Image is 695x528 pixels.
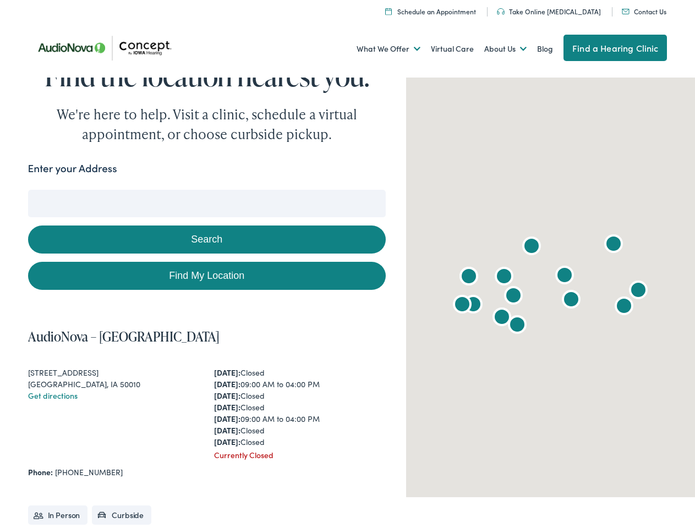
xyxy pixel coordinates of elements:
strong: [DATE]: [214,425,240,436]
strong: [DATE]: [214,390,240,401]
div: [STREET_ADDRESS] [28,367,200,378]
div: Concept by Iowa Hearing by AudioNova [456,265,482,291]
div: AudioNova [558,288,584,314]
div: [GEOGRAPHIC_DATA], IA 50010 [28,378,200,390]
div: AudioNova [611,294,637,321]
img: utility icon [622,9,630,14]
strong: [DATE]: [214,378,240,389]
img: utility icon [497,8,505,15]
div: We're here to help. Visit a clinic, schedule a virtual appointment, or choose curbside pickup. [31,105,383,144]
strong: [DATE]: [214,402,240,413]
a: Virtual Care [431,29,474,69]
strong: [DATE]: [214,436,240,447]
a: Get directions [28,390,78,401]
a: Contact Us [622,7,666,16]
li: In Person [28,505,88,525]
a: About Us [484,29,527,69]
strong: [DATE]: [214,367,240,378]
a: Find a Hearing Clinic [563,35,667,61]
a: Find My Location [28,262,386,290]
button: Search [28,226,386,254]
a: [PHONE_NUMBER] [55,466,123,477]
a: Schedule an Appointment [385,7,476,16]
div: Concept by Iowa Hearing by AudioNova [600,232,627,258]
div: AudioNova [449,293,475,319]
a: What We Offer [357,29,420,69]
strong: Phone: [28,466,53,477]
a: AudioNova – [GEOGRAPHIC_DATA] [28,327,220,345]
div: AudioNova [491,265,517,291]
a: Blog [537,29,553,69]
a: Take Online [MEDICAL_DATA] [497,7,601,16]
div: Concept by Iowa Hearing by AudioNova [489,305,515,332]
div: Concept by Iowa Hearing by AudioNova [504,313,530,339]
div: AudioNova [518,234,545,261]
input: Enter your address or zip code [28,190,386,217]
div: AudioNova [625,278,652,305]
div: AudioNova [551,263,578,290]
div: Currently Closed [214,449,386,461]
strong: [DATE]: [214,413,240,424]
div: Closed 09:00 AM to 04:00 PM Closed Closed 09:00 AM to 04:00 PM Closed Closed [214,367,386,448]
h1: Find the location nearest you. [28,61,386,91]
div: Concept by Iowa Hearing by AudioNova [500,284,527,310]
li: Curbside [92,505,151,525]
img: A calendar icon to schedule an appointment at Concept by Iowa Hearing. [385,8,392,15]
label: Enter your Address [28,161,117,177]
